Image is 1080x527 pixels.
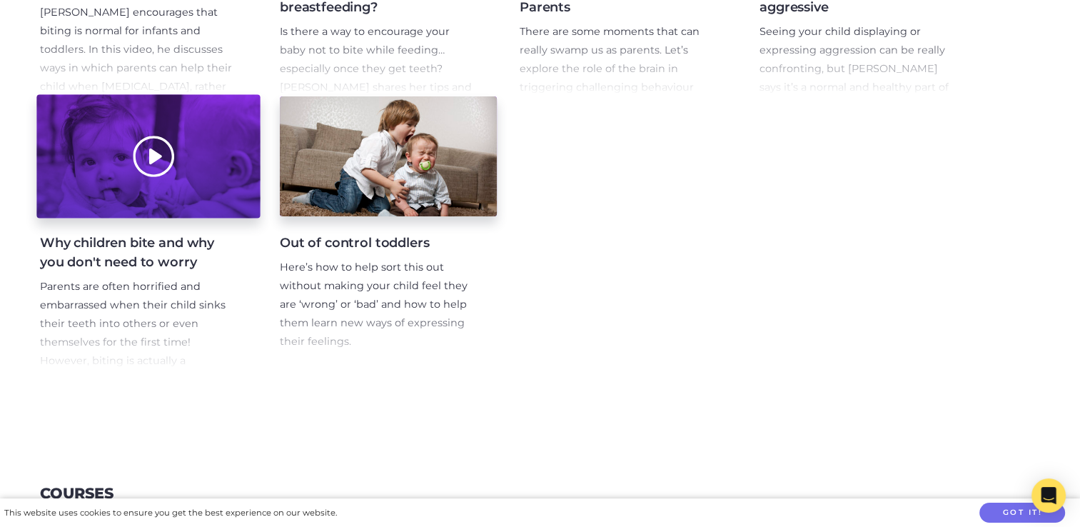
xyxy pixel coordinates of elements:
a: Why children bite and why you don't need to worry Parents are often horrified and embarrassed whe... [40,96,257,371]
button: Got it! [979,503,1065,523]
div: Open Intercom Messenger [1031,478,1066,513]
p: Here’s how to help sort this out without making your child feel they are ‘wrong’ or ‘bad’ and how... [280,259,474,351]
span: [PERSON_NAME] encourages that biting is normal for infants and toddlers. In this video, he discus... [40,6,232,111]
span: Seeing your child displaying or expressing aggression can be really confronting, but [PERSON_NAME... [759,25,949,131]
h4: Why children bite and why you don't need to worry [40,234,234,272]
h4: Out of control toddlers [280,234,474,253]
p: Is there a way to encourage your baby not to bite while feeding…especially once they get teeth? [... [280,23,474,116]
p: Parents are often horrified and embarrassed when their child sinks their teeth into others or eve... [40,278,234,518]
p: There are some moments that can really swamp us as parents. Let’s explore the role of the brain i... [520,23,714,208]
h3: Courses [40,485,113,503]
a: Out of control toddlers Here’s how to help sort this out without making your child feel they are ... [280,96,497,371]
div: This website uses cookies to ensure you get the best experience on our website. [4,506,337,521]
